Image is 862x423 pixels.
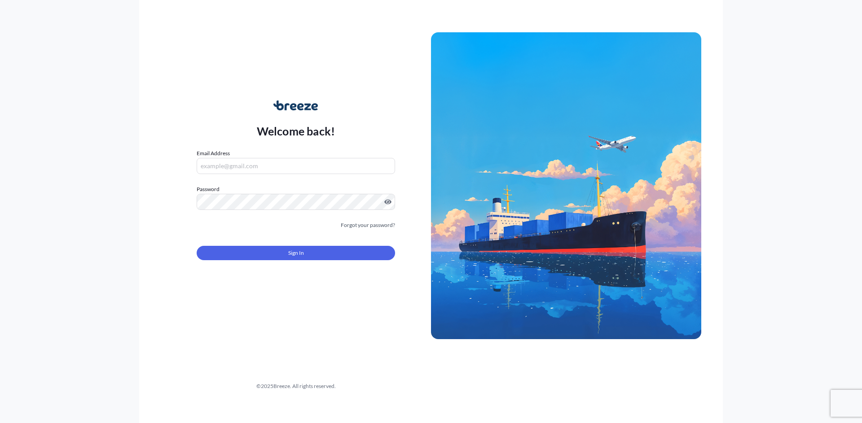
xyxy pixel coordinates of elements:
[257,124,335,138] p: Welcome back!
[197,246,395,260] button: Sign In
[197,185,395,194] label: Password
[384,198,391,205] button: Show password
[341,221,395,230] a: Forgot your password?
[197,158,395,174] input: example@gmail.com
[288,249,304,257] span: Sign In
[161,382,431,391] div: © 2025 Breeze. All rights reserved.
[197,149,230,158] label: Email Address
[431,32,701,339] img: Ship illustration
